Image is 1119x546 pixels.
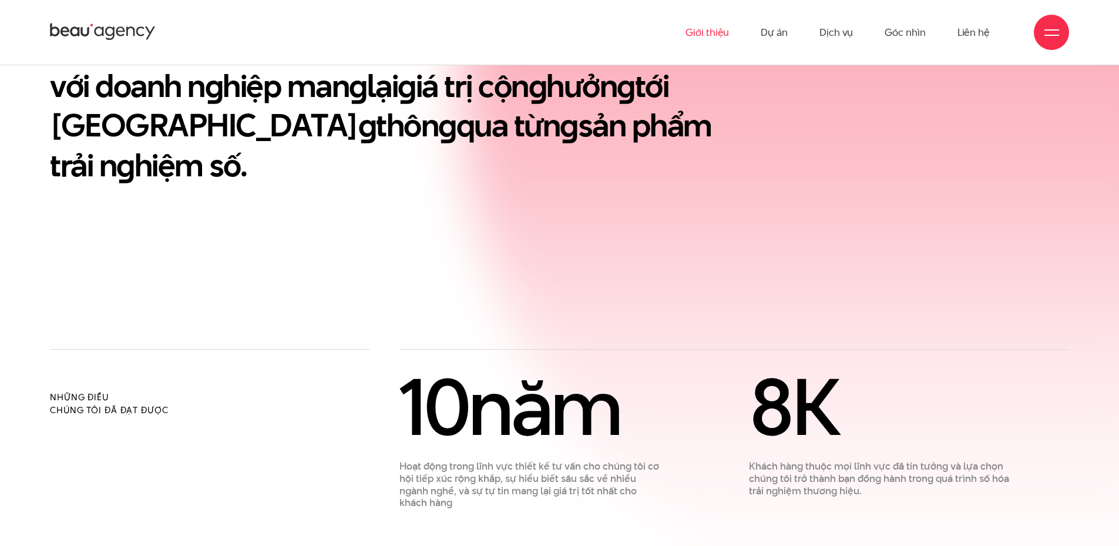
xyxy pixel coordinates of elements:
[749,351,792,462] span: 8
[438,103,456,147] en: g
[349,63,367,108] en: g
[398,63,416,108] en: g
[358,103,377,147] en: g
[560,103,578,147] en: g
[50,391,370,417] h2: Những điều chúng tôi đã đạt được
[749,370,1011,444] div: K
[749,460,1011,497] p: Khách hàng thuộc mọi lĩnh vực đã tin tưởng và lựa chọn chúng tôi trở thành bạn đồng hành trong qu...
[205,63,223,108] en: g
[617,63,635,108] en: g
[399,351,469,462] span: 10
[529,63,547,108] en: g
[399,370,661,444] div: năm
[116,143,135,187] en: g
[399,460,661,509] p: Hoạt động trong lĩnh vực thiết kế tư vấn cho chúng tôi cơ hội tiếp xúc rộng khắp, sự hiểu biết sâ...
